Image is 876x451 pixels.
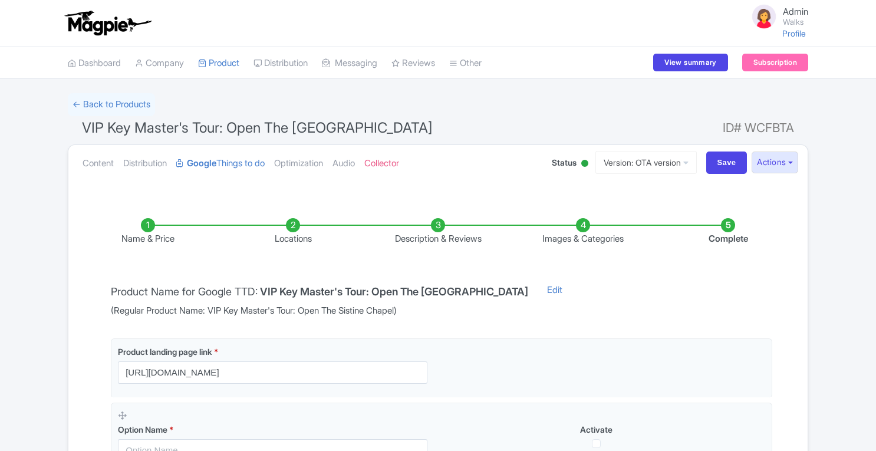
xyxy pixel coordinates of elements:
a: Messaging [322,47,377,80]
a: View summary [653,54,727,71]
a: Optimization [274,145,323,182]
a: Other [449,47,482,80]
input: Save [706,152,747,174]
a: Dashboard [68,47,121,80]
span: Product Name for Google TTD: [111,285,258,298]
li: Images & Categories [511,218,656,246]
strong: Google [187,157,216,170]
a: Audio [332,145,355,182]
a: Reviews [391,47,435,80]
a: Product [198,47,239,80]
li: Description & Reviews [365,218,511,246]
a: ← Back to Products [68,93,155,116]
a: Version: OTA version [595,151,697,174]
a: Profile [782,28,806,38]
input: Product landing page link [118,361,427,384]
img: avatar_key_member-9c1dde93af8b07d7383eb8b5fb890c87.png [750,2,778,31]
span: Activate [580,424,612,434]
span: (Regular Product Name: VIP Key Master's Tour: Open The Sistine Chapel) [111,304,528,318]
a: Admin Walks [743,2,808,31]
span: Option Name [118,424,167,434]
span: Admin [783,6,808,17]
a: Subscription [742,54,808,71]
a: Company [135,47,184,80]
span: Product landing page link [118,347,212,357]
a: GoogleThings to do [176,145,265,182]
small: Walks [783,18,808,26]
div: Active [579,155,591,173]
span: ID# WCFBTA [723,116,794,140]
a: Edit [535,284,574,318]
li: Name & Price [75,218,220,246]
h4: VIP Key Master's Tour: Open The [GEOGRAPHIC_DATA] [260,286,528,298]
span: Status [552,156,577,169]
a: Distribution [253,47,308,80]
span: VIP Key Master's Tour: Open The [GEOGRAPHIC_DATA] [82,119,433,136]
a: Content [83,145,114,182]
a: Distribution [123,145,167,182]
img: logo-ab69f6fb50320c5b225c76a69d11143b.png [62,10,153,36]
li: Locations [220,218,365,246]
a: Collector [364,145,399,182]
button: Actions [752,152,798,173]
li: Complete [656,218,801,246]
